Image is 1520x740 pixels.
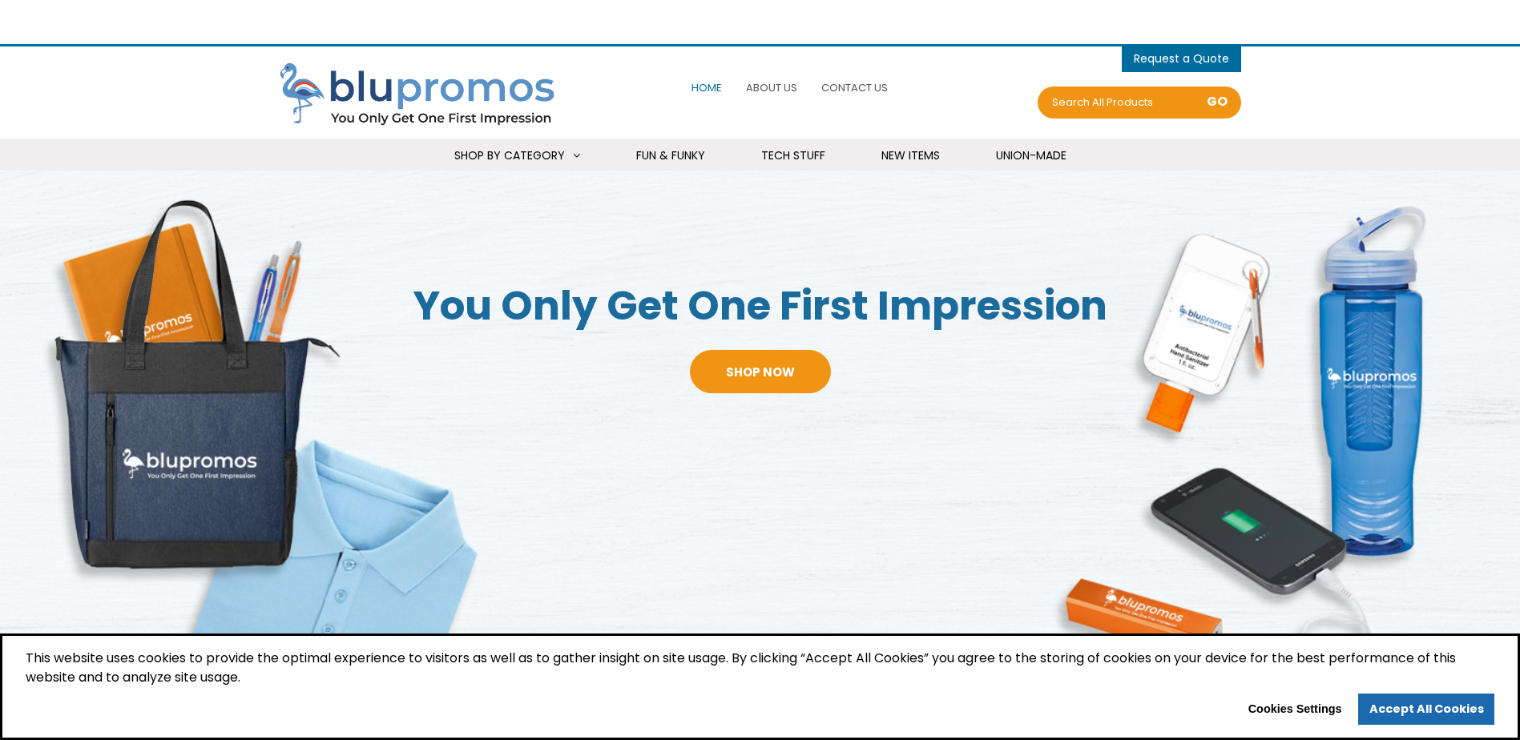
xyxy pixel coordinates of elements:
img: Blupromos LLC's Logo [280,62,568,128]
span: Home [691,80,722,95]
button: items - Cart [1134,46,1229,70]
span: Fun & Funky [636,147,705,163]
a: About Us [742,70,801,105]
a: Shop Now [690,350,831,393]
a: Tech Stuff [741,139,845,173]
span: Shop By Category [454,147,565,163]
span: items - Cart [1134,50,1229,70]
a: Home [687,70,726,105]
span: About Us [746,80,797,95]
a: New Items [861,139,960,173]
span: Union-Made [996,147,1066,163]
span: You Only Get One First Impression [380,278,1140,334]
a: Union-Made [976,139,1087,173]
span: New Items [881,147,940,163]
span: Contact Us [821,80,888,95]
button: Cookies Settings [1237,697,1353,722]
span: Tech Stuff [761,147,825,163]
span: This website uses cookies to provide the optimal experience to visitors as well as to gather insi... [26,649,1494,694]
a: Shop By Category [434,139,600,173]
a: Contact Us [817,70,892,105]
a: allow cookies [1358,694,1494,726]
a: Fun & Funky [616,139,725,173]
